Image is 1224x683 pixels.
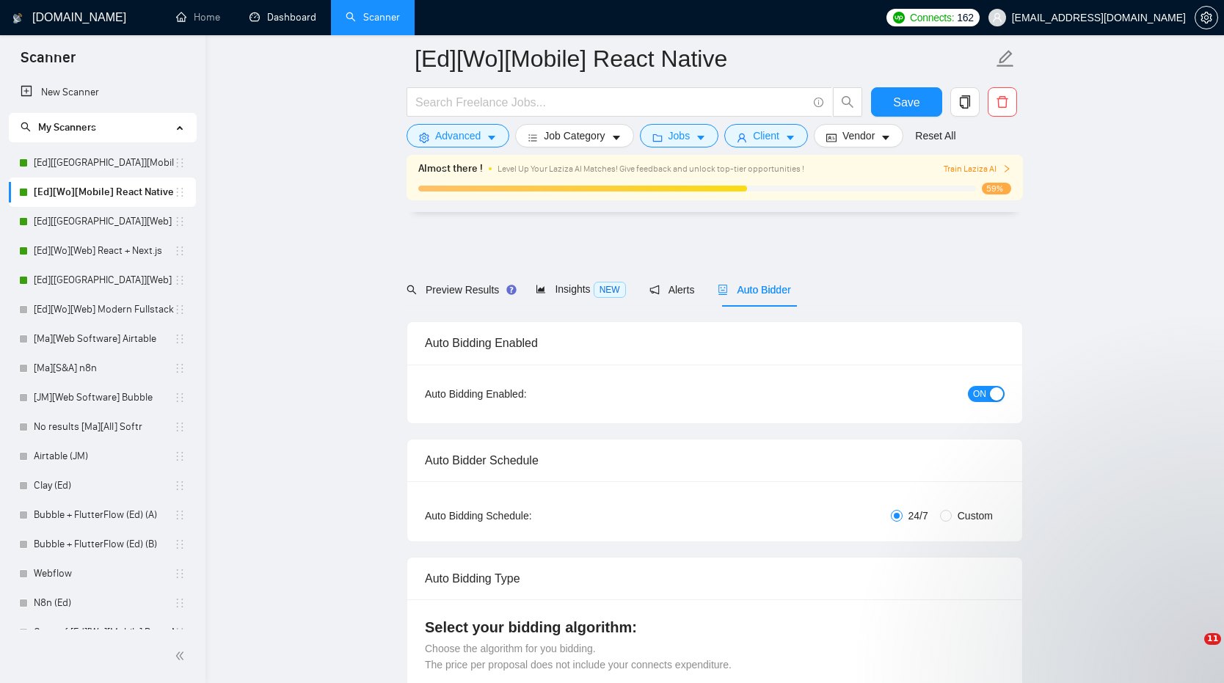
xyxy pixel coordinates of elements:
a: Webflow [34,559,174,588]
span: holder [174,392,186,403]
a: Bubble + FlutterFlow (Ed) (A) [34,500,174,530]
li: No results [Ma][All] Softr [9,412,196,442]
span: 24/7 [903,508,934,524]
a: [Ed][[GEOGRAPHIC_DATA]][Web] React + Next.js [34,207,174,236]
a: [Ma][Web Software] Airtable [34,324,174,354]
span: 162 [957,10,973,26]
button: delete [988,87,1017,117]
a: N8n (Ed) [34,588,174,618]
li: [Ed][Wo][Web] React + Next.js [9,236,196,266]
div: Tooltip anchor [505,283,518,296]
span: Preview Results [407,284,512,296]
a: searchScanner [346,11,400,23]
span: holder [174,362,186,374]
li: Bubble + FlutterFlow (Ed) (B) [9,530,196,559]
button: idcardVendorcaret-down [814,124,903,147]
div: Auto Bidding Enabled: [425,386,618,402]
iframe: Intercom live chat [1174,633,1209,668]
li: [Ma][S&A] n8n [9,354,196,383]
a: dashboardDashboard [249,11,316,23]
span: NEW [594,282,626,298]
span: holder [174,450,186,462]
span: right [1002,164,1011,173]
span: holder [174,157,186,169]
span: Job Category [544,128,605,144]
img: logo [12,7,23,30]
button: userClientcaret-down [724,124,808,147]
span: Client [753,128,779,144]
span: Train Laziza AI [944,162,1011,176]
span: area-chart [536,284,546,294]
span: holder [174,509,186,521]
span: info-circle [814,98,823,107]
a: New Scanner [21,78,184,107]
span: Custom [952,508,999,524]
span: robot [718,285,728,295]
span: search [407,285,417,295]
li: Airtable (JM) [9,442,196,471]
span: Scanner [9,47,87,78]
span: My Scanners [21,121,96,134]
li: [JM][Web Software] Bubble [9,383,196,412]
span: caret-down [785,132,795,143]
span: folder [652,132,663,143]
li: Bubble + FlutterFlow (Ed) (A) [9,500,196,530]
span: Connects: [910,10,954,26]
a: setting [1195,12,1218,23]
span: idcard [826,132,837,143]
li: [Ed][Wo][Mobile] React Native [9,178,196,207]
span: user [992,12,1002,23]
span: holder [174,597,186,609]
div: Auto Bidder Schedule [425,439,1005,481]
span: setting [1195,12,1217,23]
span: search [834,95,861,109]
span: Alerts [649,284,695,296]
a: [Ma][S&A] n8n [34,354,174,383]
span: Vendor [842,128,875,144]
span: holder [174,333,186,345]
a: [Ed][Wo][Web] React + Next.js [34,236,174,266]
span: caret-down [611,132,622,143]
span: Jobs [669,128,691,144]
span: 11 [1204,633,1221,645]
span: My Scanners [38,121,96,134]
button: copy [950,87,980,117]
button: barsJob Categorycaret-down [515,124,633,147]
button: folderJobscaret-down [640,124,719,147]
span: ON [973,386,986,402]
button: settingAdvancedcaret-down [407,124,509,147]
li: Copy of [Ed][Wo][Mobile] React Native [9,618,196,647]
span: double-left [175,649,189,663]
input: Search Freelance Jobs... [415,93,807,112]
span: Almost there ! [418,161,483,177]
li: [Ed][US][Mobile] React Native [9,148,196,178]
li: [Ed][US][Web] React + Next.js [9,207,196,236]
a: [Ed][[GEOGRAPHIC_DATA]][Web] Modern Fullstack [34,266,174,295]
a: Airtable (JM) [34,442,174,471]
a: Clay (Ed) [34,471,174,500]
li: Clay (Ed) [9,471,196,500]
a: homeHome [176,11,220,23]
a: [JM][Web Software] Bubble [34,383,174,412]
span: copy [951,95,979,109]
span: holder [174,245,186,257]
span: holder [174,186,186,198]
img: upwork-logo.png [893,12,905,23]
a: Reset All [915,128,955,144]
span: holder [174,568,186,580]
span: caret-down [696,132,706,143]
h4: Select your bidding algorithm: [425,617,1005,638]
span: Auto Bidder [718,284,790,296]
span: bars [528,132,538,143]
a: [Ed][[GEOGRAPHIC_DATA]][Mobile] React Native [34,148,174,178]
a: [Ed][Wo][Mobile] React Native [34,178,174,207]
span: search [21,122,31,132]
li: [Ed][US][Web] Modern Fullstack [9,266,196,295]
button: setting [1195,6,1218,29]
li: N8n (Ed) [9,588,196,618]
a: No results [Ma][All] Softr [34,412,174,442]
input: Scanner name... [415,40,993,77]
button: search [833,87,862,117]
a: Copy of [Ed][Wo][Mobile] React Native [34,618,174,647]
li: [Ma][Web Software] Airtable [9,324,196,354]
